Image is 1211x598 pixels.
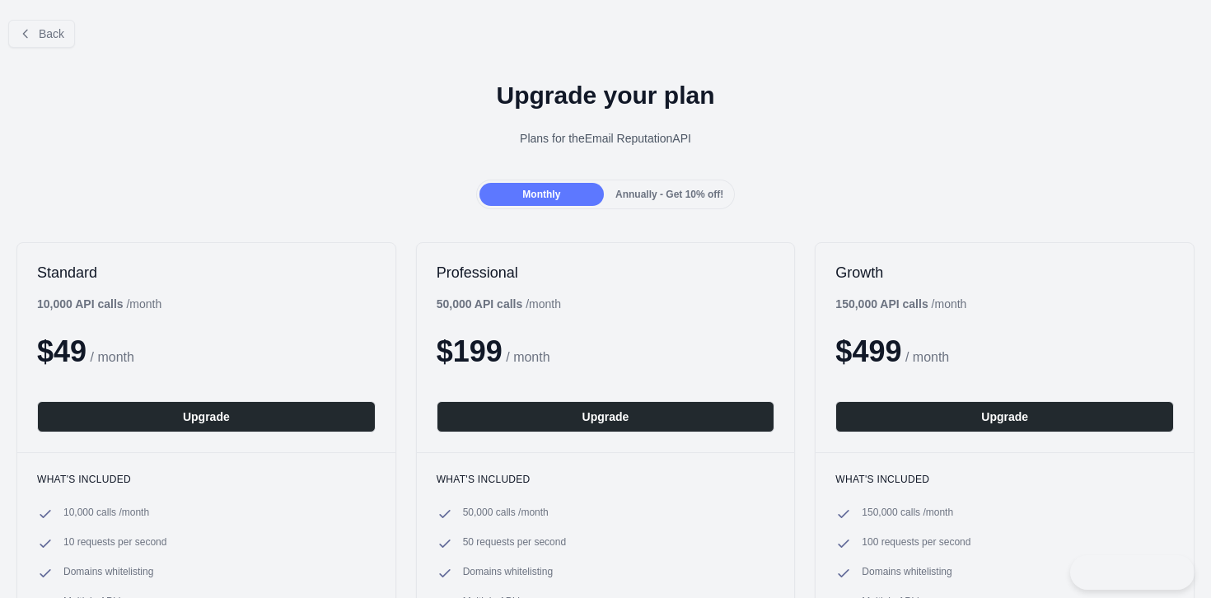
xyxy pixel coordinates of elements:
span: $ 199 [437,334,503,368]
iframe: Toggle Customer Support [1070,555,1195,590]
h2: Growth [835,263,1174,283]
div: / month [835,296,966,312]
div: / month [437,296,561,312]
span: $ 499 [835,334,901,368]
h2: Professional [437,263,775,283]
b: 150,000 API calls [835,297,928,311]
b: 50,000 API calls [437,297,523,311]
